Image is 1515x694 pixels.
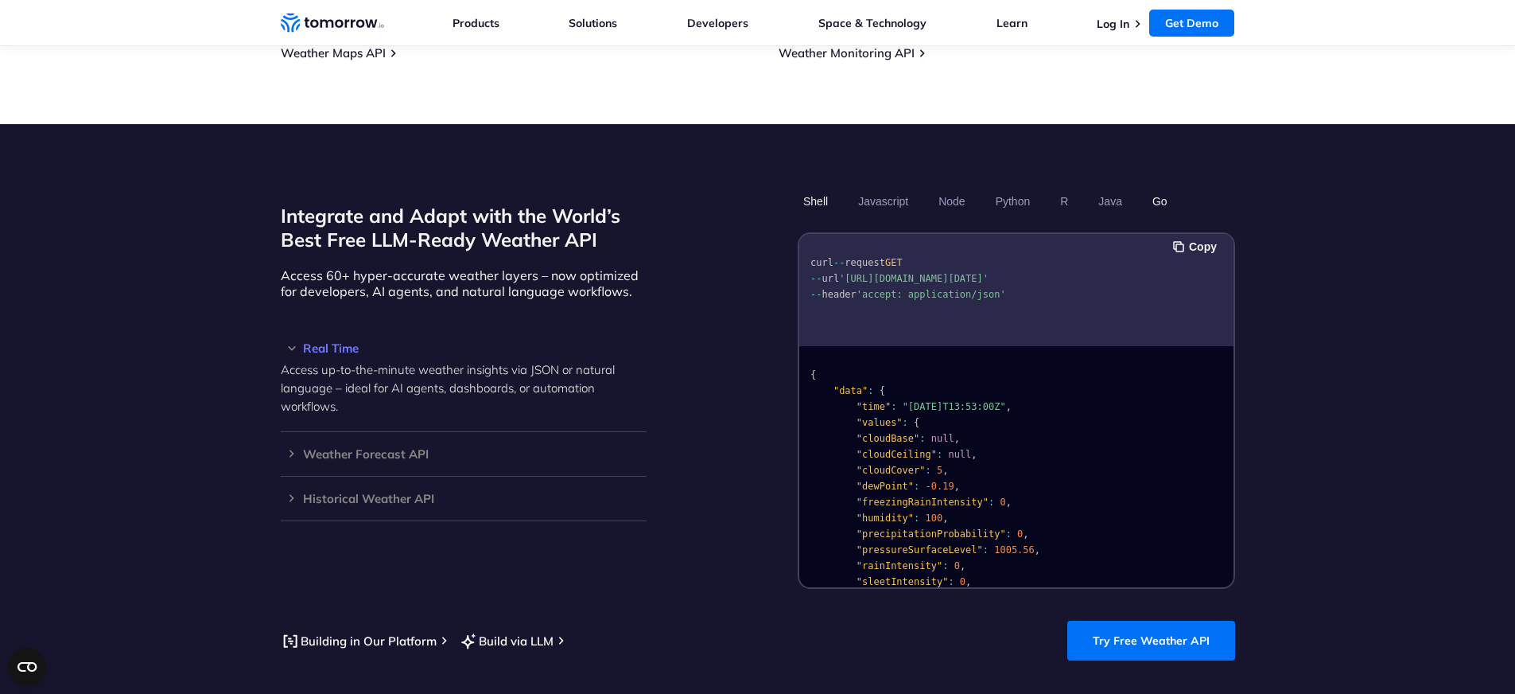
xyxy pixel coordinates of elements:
span: '[URL][DOMAIN_NAME][DATE]' [839,273,989,284]
button: Copy [1173,238,1222,255]
span: - [925,481,930,492]
span: : [936,449,942,460]
a: Solutions [569,16,617,30]
h3: Real Time [281,342,647,354]
span: : [914,513,919,524]
span: 100 [925,513,942,524]
span: "freezingRainIntensity" [856,497,988,508]
span: , [942,513,948,524]
span: null [948,449,971,460]
span: , [1034,544,1039,556]
a: Build via LLM [459,631,554,651]
span: , [959,560,965,571]
span: , [965,576,971,587]
h3: Historical Weather API [281,493,647,505]
a: Space & Technology [818,16,926,30]
p: Access 60+ hyper-accurate weather layers – now optimized for developers, AI agents, and natural l... [281,267,647,299]
span: "time" [856,401,890,412]
a: Learn [996,16,1027,30]
span: : [948,576,954,587]
span: , [942,465,948,476]
span: : [1005,528,1011,540]
a: Try Free Weather API [1067,621,1235,661]
span: : [925,465,930,476]
h2: Integrate and Adapt with the World’s Best Free LLM-Ready Weather API [281,204,647,251]
button: Java [1093,188,1128,215]
span: , [954,433,959,444]
span: 0 [1017,528,1023,540]
h3: Weather Forecast API [281,448,647,460]
button: Javascript [853,188,914,215]
span: "rainIntensity" [856,560,942,571]
span: : [914,481,919,492]
span: : [942,560,948,571]
span: "humidity" [856,513,913,524]
span: -- [810,289,822,300]
button: Node [933,188,970,215]
span: 1005.56 [994,544,1035,556]
span: , [1005,497,1011,508]
button: Python [989,188,1035,215]
span: 5 [936,465,942,476]
span: "cloudCover" [856,465,925,476]
span: url [822,273,839,284]
span: -- [810,273,822,284]
span: header [822,289,856,300]
span: null [930,433,954,444]
p: Access up-to-the-minute weather insights via JSON or natural language – ideal for AI agents, dash... [281,361,647,415]
span: "[DATE]T13:53:00Z" [902,401,1005,412]
span: GET [884,257,902,268]
span: , [954,481,959,492]
span: , [1023,528,1028,540]
span: { [810,369,816,380]
a: Products [453,16,499,30]
span: : [891,401,896,412]
span: { [914,417,919,428]
span: request [845,257,885,268]
a: Get Demo [1149,10,1234,37]
span: 0 [1000,497,1005,508]
span: curl [810,257,833,268]
button: Open CMP widget [8,648,46,686]
span: , [971,449,977,460]
button: Go [1146,188,1172,215]
span: 0 [954,560,959,571]
span: : [902,417,907,428]
span: "cloudBase" [856,433,919,444]
span: : [868,385,873,396]
span: 0 [959,576,965,587]
a: Developers [687,16,748,30]
a: Home link [281,11,384,35]
button: Shell [798,188,833,215]
span: : [919,433,925,444]
span: "pressureSurfaceLevel" [856,544,982,556]
a: Building in Our Platform [281,631,437,651]
span: : [988,497,993,508]
span: , [1005,401,1011,412]
span: "precipitationProbability" [856,528,1005,540]
span: "data" [833,385,867,396]
span: 0.19 [930,481,954,492]
span: "dewPoint" [856,481,913,492]
span: { [879,385,884,396]
a: Weather Monitoring API [779,45,915,60]
span: "sleetIntensity" [856,576,948,587]
span: "values" [856,417,902,428]
button: R [1055,188,1074,215]
span: 'accept: application/json' [856,289,1005,300]
span: -- [833,257,844,268]
span: "cloudCeiling" [856,449,936,460]
span: : [982,544,988,556]
a: Weather Maps API [281,45,386,60]
a: Log In [1097,17,1129,31]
